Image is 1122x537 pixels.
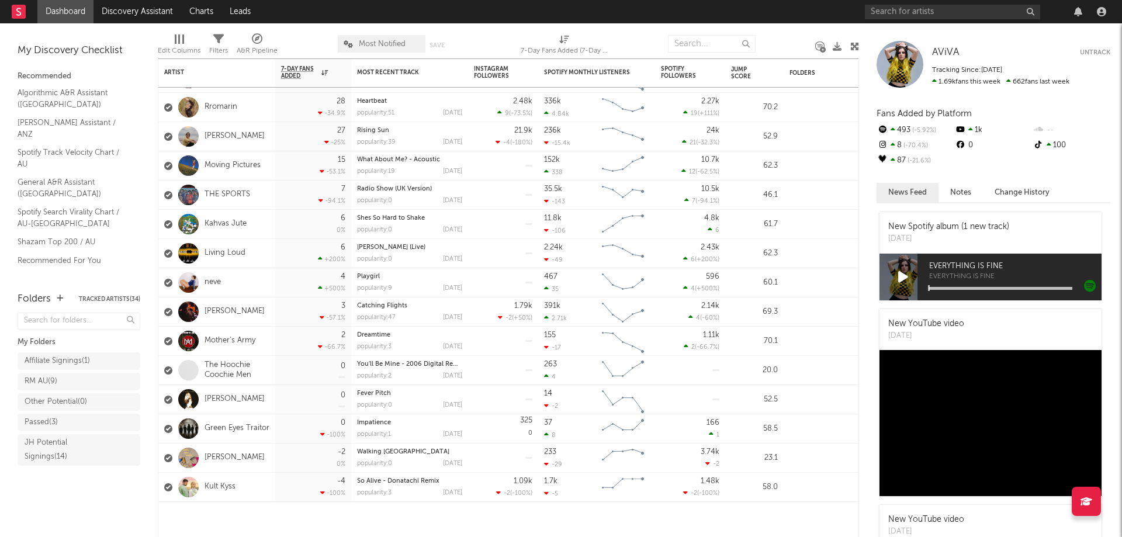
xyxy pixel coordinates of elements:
[357,303,462,309] div: Catching Flights
[544,331,556,339] div: 155
[357,98,462,105] div: Heartbeat
[443,256,462,262] div: [DATE]
[701,477,719,485] div: 1.48k
[681,168,719,175] div: ( )
[357,127,389,134] a: Rising Sun
[706,273,719,280] div: 596
[357,110,394,116] div: popularity: 51
[888,233,1009,245] div: [DATE]
[597,122,649,151] svg: Chart title
[521,44,608,58] div: 7-Day Fans Added (7-Day Fans Added)
[357,273,380,280] a: Playgirl
[357,420,462,426] div: Impatience
[1080,47,1110,58] button: Untrack
[888,221,1009,233] div: New Spotify album (1 new track)
[205,307,265,317] a: [PERSON_NAME]
[731,217,778,231] div: 61.7
[320,489,345,497] div: -100 %
[25,375,57,389] div: RM AU ( 9 )
[514,477,532,485] div: 1.09k
[683,285,719,292] div: ( )
[544,98,561,105] div: 336k
[697,286,718,292] span: +500 %
[544,361,557,368] div: 263
[597,356,649,385] svg: Chart title
[544,477,557,485] div: 1.7k
[731,451,778,465] div: 23.1
[731,66,760,80] div: Jump Score
[357,186,432,192] a: Radio Show (UK Version)
[338,156,345,164] div: 15
[703,331,719,339] div: 1.11k
[25,354,90,368] div: Affiliate Signings ( 1 )
[514,302,532,310] div: 1.79k
[357,373,392,379] div: popularity: 2
[357,420,391,426] a: Impatience
[954,123,1032,138] div: 1k
[910,127,936,134] span: -5.92 %
[544,373,556,380] div: 4
[443,285,462,292] div: [DATE]
[731,130,778,144] div: 52.9
[357,244,462,251] div: Mr. Crowley (Live)
[704,214,719,222] div: 4.8k
[18,313,140,330] input: Search for folders...
[514,315,531,321] span: +50 %
[701,98,719,105] div: 2.27k
[521,29,608,63] div: 7-Day Fans Added (7-Day Fans Added)
[939,183,983,202] button: Notes
[789,70,877,77] div: Folders
[357,490,392,496] div: popularity: 3
[357,449,449,455] a: Walking [GEOGRAPHIC_DATA]
[357,157,462,163] div: What About Me? - Acoustic
[906,158,931,164] span: -21.6 %
[237,29,278,63] div: A&R Pipeline
[209,44,228,58] div: Filters
[544,139,570,147] div: -15.4k
[205,219,247,229] a: Kahvas Jute
[544,185,562,193] div: 35.5k
[341,331,345,339] div: 2
[597,210,649,239] svg: Chart title
[929,259,1102,273] span: EVERYTHING IS FINE
[18,176,129,200] a: General A&R Assistant ([GEOGRAPHIC_DATA])
[514,127,532,134] div: 21.9k
[684,197,719,205] div: ( )
[205,131,265,141] a: [PERSON_NAME]
[888,330,964,342] div: [DATE]
[18,434,140,466] a: JH Potential Signings(14)
[707,419,719,427] div: 166
[597,297,649,327] svg: Chart title
[716,432,719,438] span: 1
[318,285,345,292] div: +500 %
[357,460,392,467] div: popularity: 0
[696,315,700,321] span: 4
[357,256,392,262] div: popularity: 0
[158,44,200,58] div: Edit Columns
[430,42,445,48] button: Save
[357,402,392,408] div: popularity: 0
[504,490,510,497] span: -2
[205,102,237,112] a: Rromarin
[731,334,778,348] div: 70.1
[324,138,345,146] div: -25 %
[701,244,719,251] div: 2.43k
[689,169,695,175] span: 12
[357,361,473,368] a: You'll Be Mine - 2006 Digital Remaster
[337,98,345,105] div: 28
[544,402,558,410] div: -2
[237,44,278,58] div: A&R Pipeline
[18,146,129,170] a: Spotify Track Velocity Chart / AU
[701,185,719,193] div: 10.5k
[683,255,719,263] div: ( )
[18,393,140,411] a: Other Potential(0)
[443,344,462,350] div: [DATE]
[597,385,649,414] svg: Chart title
[544,156,560,164] div: 152k
[505,315,512,321] span: -2
[318,343,345,351] div: -66.7 %
[505,110,509,117] span: 9
[503,140,510,146] span: -4
[544,244,563,251] div: 2.24k
[597,268,649,297] svg: Chart title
